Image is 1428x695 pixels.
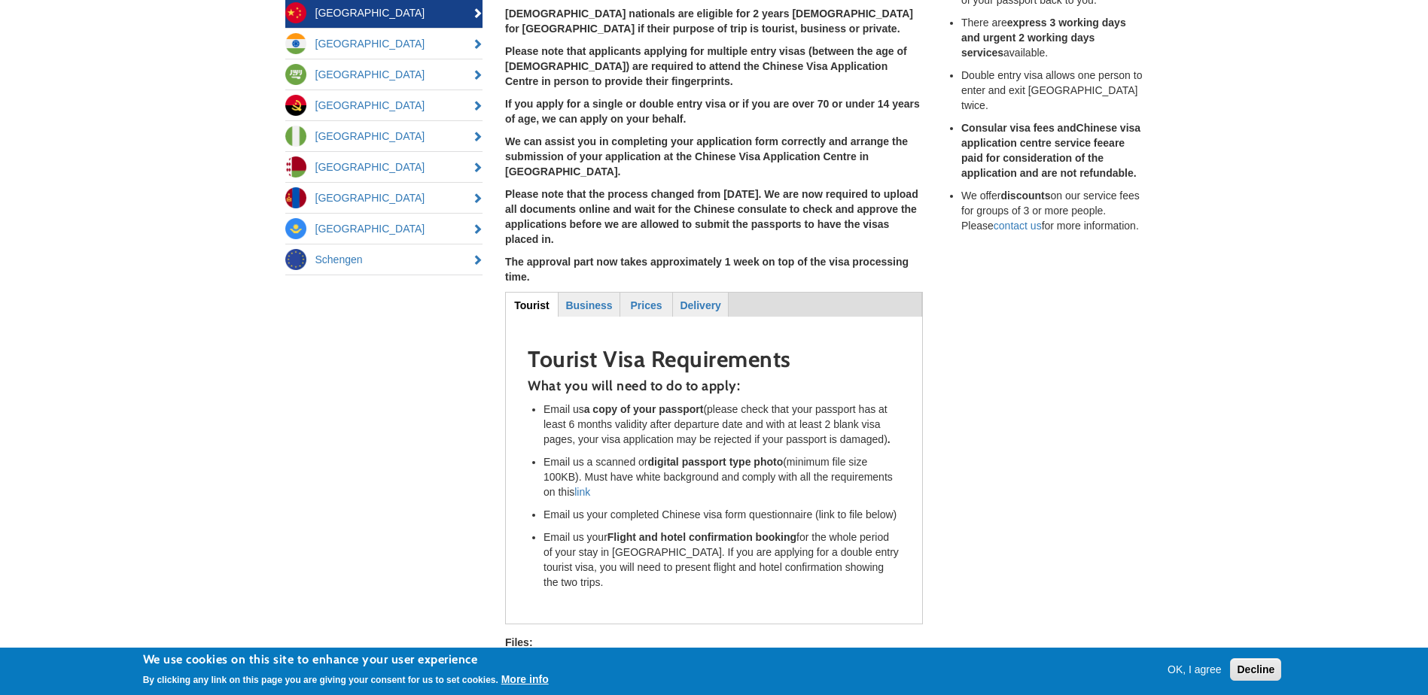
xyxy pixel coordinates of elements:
div: Files: [505,635,923,650]
strong: Tourist [514,299,549,311]
h2: Tourist Visa Requirements [528,347,900,372]
li: Email us a scanned or (minimum file size 100KB). Must have white background and comply with all t... [543,454,900,499]
li: Double entry visa allows one person to enter and exit [GEOGRAPHIC_DATA] twice. [961,68,1143,113]
li: There are available. [961,15,1143,60]
h2: We use cookies on this site to enhance your user experience [143,651,549,668]
a: [GEOGRAPHIC_DATA] [285,183,483,213]
a: contact us [994,220,1042,232]
strong: We can assist you in completing your application form correctly and arrange the submission of you... [505,135,908,178]
a: [GEOGRAPHIC_DATA] [285,59,483,90]
a: Prices [621,293,671,316]
strong: Chinese visa application centre service fee [961,122,1140,149]
strong: a copy of your passport [584,403,704,415]
li: Email us (please check that your passport has at least 6 months validity after departure date and... [543,402,900,447]
h4: What you will need to do to apply: [528,379,900,394]
strong: Flight and hotel confirmation booking [607,531,796,543]
strong: If you apply for a single or double entry visa or if you are over 70 or under 14 years of age, we... [505,98,920,125]
a: [GEOGRAPHIC_DATA] [285,214,483,244]
strong: The approval part now takes approximately 1 week on top of the visa processing time. [505,256,909,283]
strong: Consular visa fees and [961,122,1076,134]
strong: digital passport type photo [648,456,784,468]
a: [GEOGRAPHIC_DATA] [285,90,483,120]
strong: Delivery [680,299,720,311]
button: More info [501,672,549,687]
strong: Prices [631,299,662,311]
button: OK, I agree [1162,662,1228,677]
a: Business [559,293,619,316]
strong: express 3 working days and urgent 2 working days services [961,17,1126,59]
a: Tourist [506,293,558,316]
strong: [DEMOGRAPHIC_DATA] nationals are eligible for 2 years [DEMOGRAPHIC_DATA] for [GEOGRAPHIC_DATA] if... [505,8,913,35]
li: Email us your for the whole period of your stay in [GEOGRAPHIC_DATA]. If you are applying for a d... [543,530,900,590]
a: link [574,486,590,498]
strong: Business [565,299,612,311]
a: [GEOGRAPHIC_DATA] [285,29,483,59]
a: [GEOGRAPHIC_DATA] [285,152,483,182]
strong: Please note that applicants applying for multiple entry visas (between the age of [DEMOGRAPHIC_DA... [505,45,907,87]
a: Schengen [285,244,483,275]
a: Delivery [674,293,727,316]
strong: . [888,433,891,445]
a: [GEOGRAPHIC_DATA] [285,121,483,151]
strong: discounts [1000,190,1050,202]
strong: are paid for consideration of the application and are not refundable. [961,137,1137,179]
li: We offer on our service fees for groups of 3 or more people. Please for more information. [961,188,1143,233]
button: Decline [1230,658,1281,681]
li: Email us your completed Chinese visa form questionnaire (link to file below) [543,507,900,522]
strong: Please note that the process changed from [DATE]. We are now required to upload all documents onl... [505,188,918,245]
p: By clicking any link on this page you are giving your consent for us to set cookies. [143,675,498,685]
